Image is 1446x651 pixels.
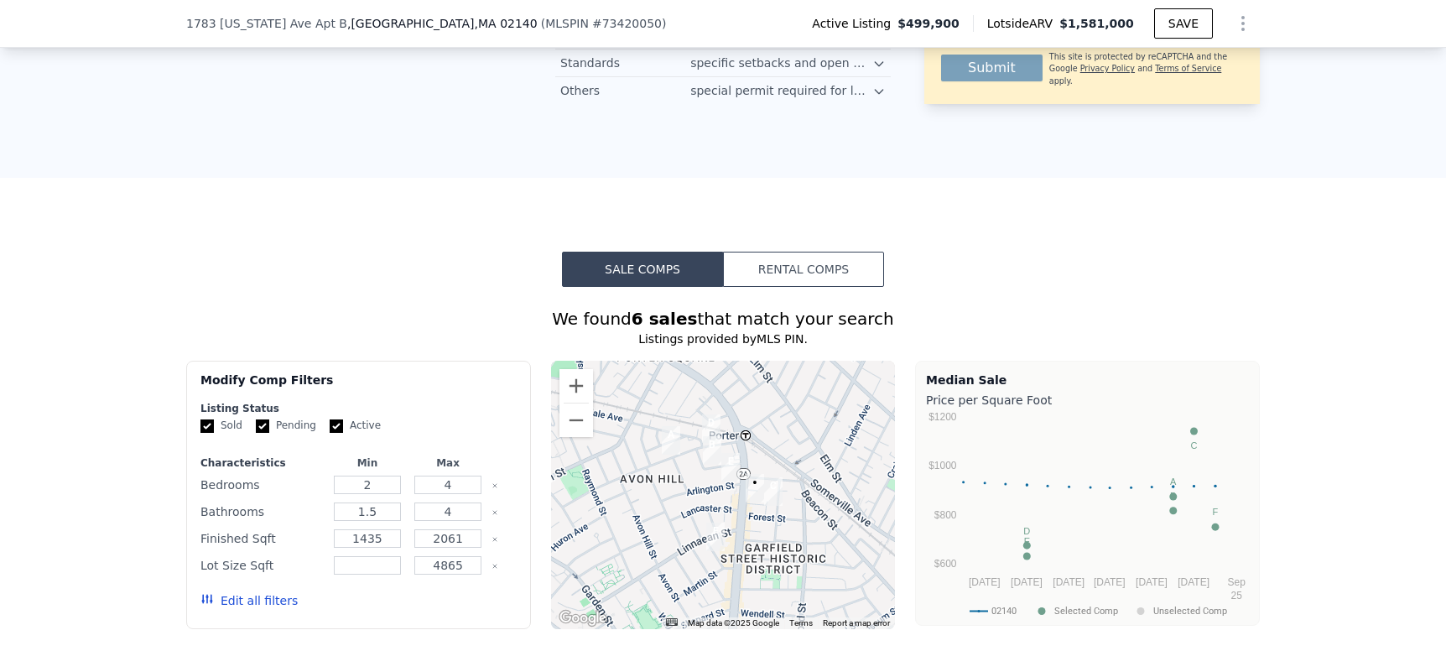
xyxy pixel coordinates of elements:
div: 89 Upland Rd # 2 [662,426,680,455]
input: Active [330,419,343,433]
div: Bedrooms [200,473,324,497]
div: Listing Status [200,402,517,415]
button: Edit all filters [200,592,298,609]
div: 1783 Massachusetts Ave Apt B [746,474,764,503]
text: E [1024,536,1030,546]
a: Open this area in Google Maps (opens a new window) [555,607,611,629]
span: , [GEOGRAPHIC_DATA] [347,15,538,32]
text: $1000 [928,460,957,471]
div: ( ) [541,15,667,32]
button: Clear [492,563,498,570]
a: Report a map error [823,618,890,628]
text: [DATE] [1011,576,1043,588]
div: 31 Upland Rd # 1 [702,414,720,443]
div: Characteristics [200,456,324,470]
span: , MA 02140 [475,17,538,30]
a: Privacy Policy [1080,64,1135,73]
text: D [1023,526,1030,536]
label: Sold [200,419,242,433]
div: 26 Hurlbut St Apt 3 [706,523,725,551]
button: Clear [492,482,498,489]
div: 11 Frost Street 11 [764,477,783,506]
div: Price per Square Foot [926,388,1249,412]
div: Finished Sqft [200,527,324,550]
text: [DATE] [1178,576,1209,588]
button: SAVE [1154,8,1213,39]
text: $1200 [928,411,957,423]
span: Active Listing [812,15,897,32]
div: Standards [560,55,690,71]
div: This site is protected by reCAPTCHA and the Google and apply. [1049,51,1243,87]
span: 1783 [US_STATE] Ave Apt B [186,15,347,32]
text: $600 [934,558,957,570]
button: Keyboard shortcuts [666,618,678,626]
span: Map data ©2025 Google [688,618,779,628]
button: Clear [492,509,498,516]
span: Lotside ARV [987,15,1059,32]
div: Modify Comp Filters [200,372,517,402]
text: C [1191,440,1198,450]
div: Lot Size Sqft [200,554,324,577]
a: Terms (opens in new tab) [789,618,813,628]
div: Bathrooms [200,500,324,523]
span: MLSPIN [545,17,589,30]
button: Clear [492,536,498,543]
button: Zoom in [559,369,593,403]
button: Show Options [1226,7,1260,40]
button: Zoom out [559,404,593,437]
div: Min [330,456,404,470]
button: Submit [941,55,1043,81]
text: [DATE] [1136,576,1168,588]
text: $800 [934,509,957,521]
text: F [1213,507,1219,517]
img: Google [555,607,611,629]
a: Terms of Service [1155,64,1221,73]
text: [DATE] [969,576,1001,588]
text: [DATE] [1094,576,1126,588]
div: Listings provided by MLS PIN . [186,331,1260,347]
div: 7 Arlington Street 2 & 3 [721,453,740,482]
div: specific setbacks and open space requirements apply [690,55,872,71]
div: 37 Mount Vernon St # 39 [703,436,721,465]
text: A [1170,477,1177,487]
text: Sep [1227,576,1246,588]
div: Others [560,82,690,99]
text: 02140 [991,606,1017,617]
text: Selected Comp [1054,606,1118,617]
svg: A chart. [926,412,1249,622]
div: Median Sale [926,372,1249,388]
label: Active [330,419,381,433]
button: Rental Comps [723,252,884,287]
div: special permit required for larger townhouse projects [690,82,872,99]
button: Sale Comps [562,252,723,287]
input: Sold [200,419,214,433]
strong: 6 sales [632,309,698,329]
input: Pending [256,419,269,433]
text: [DATE] [1053,576,1084,588]
text: 25 [1230,590,1242,602]
span: $1,581,000 [1059,17,1134,30]
label: Pending [256,419,316,433]
text: B [1170,491,1176,501]
div: We found that match your search [186,307,1260,331]
span: $499,900 [897,15,960,32]
text: Unselected Comp [1153,606,1227,617]
div: Max [411,456,485,470]
span: # 73420050 [592,17,662,30]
